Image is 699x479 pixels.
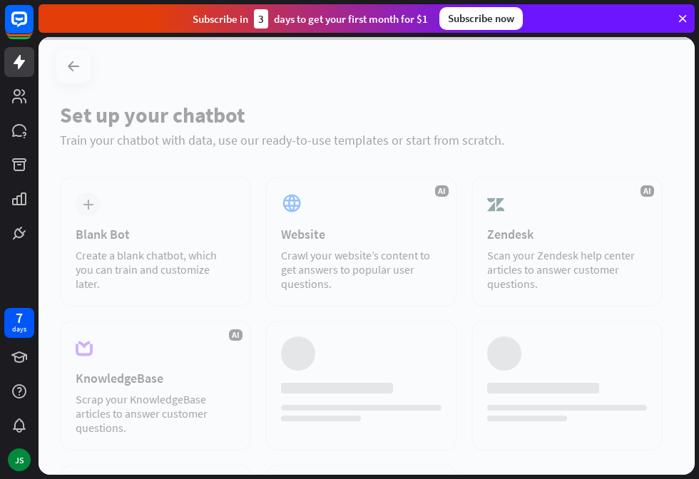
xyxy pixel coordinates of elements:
[16,311,23,324] div: 7
[8,448,31,471] div: JS
[193,9,428,29] div: Subscribe in days to get your first month for $1
[439,7,523,30] div: Subscribe now
[4,308,34,338] a: 7 days
[254,9,268,29] div: 3
[12,324,26,334] div: days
